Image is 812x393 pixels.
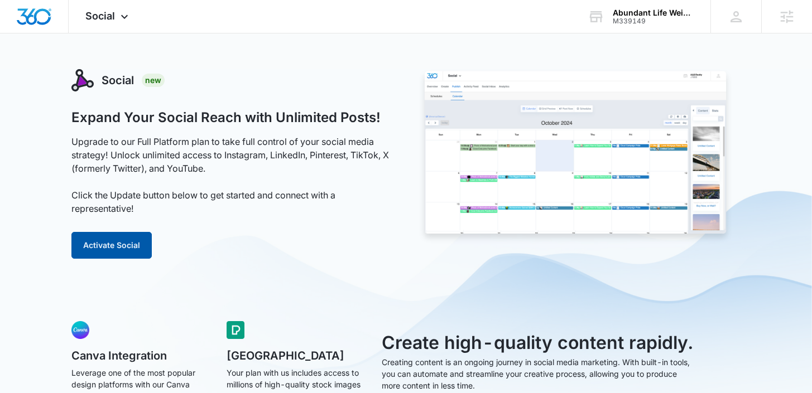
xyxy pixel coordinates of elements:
button: Activate Social [71,232,152,259]
div: New [142,74,165,87]
h3: Social [102,72,134,89]
img: website_grey.svg [18,29,27,38]
div: v 4.0.25 [31,18,55,27]
img: tab_domain_overview_orange.svg [30,65,39,74]
p: Creating content is an ongoing journey in social media marketing. With built-in tools, you can au... [382,356,695,391]
h5: [GEOGRAPHIC_DATA] [227,350,366,361]
div: Domain: [DOMAIN_NAME] [29,29,123,38]
h1: Expand Your Social Reach with Unlimited Posts! [71,109,381,126]
div: Domain Overview [42,66,100,73]
div: account name [613,8,694,17]
img: tab_keywords_by_traffic_grey.svg [111,65,120,74]
span: Social [85,10,115,22]
h5: Canva Integration [71,350,211,361]
div: account id [613,17,694,25]
img: logo_orange.svg [18,18,27,27]
h3: Create high-quality content rapidly. [382,329,695,356]
div: Keywords by Traffic [123,66,188,73]
p: Upgrade to our Full Platform plan to take full control of your social media strategy! Unlock unli... [71,135,394,215]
